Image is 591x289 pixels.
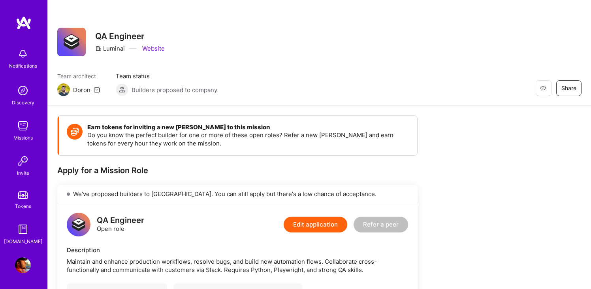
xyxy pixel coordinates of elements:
[15,153,31,169] img: Invite
[15,46,31,62] img: bell
[57,185,418,203] div: We've proposed builders to [GEOGRAPHIC_DATA]. You can still apply but there's a low chance of acc...
[15,202,31,210] div: Tokens
[16,16,32,30] img: logo
[87,124,409,131] h4: Earn tokens for inviting a new [PERSON_NAME] to this mission
[57,72,100,80] span: Team architect
[95,31,165,41] h3: QA Engineer
[57,83,70,96] img: Team Architect
[67,213,90,236] img: logo
[354,217,408,232] button: Refer a peer
[95,45,102,52] i: icon CompanyGray
[132,86,217,94] span: Builders proposed to company
[67,124,83,140] img: Token icon
[57,165,418,176] div: Apply for a Mission Role
[556,80,582,96] button: Share
[15,118,31,134] img: teamwork
[97,216,144,233] div: Open role
[94,87,100,93] i: icon Mail
[87,131,409,147] p: Do you know the perfect builder for one or more of these open roles? Refer a new [PERSON_NAME] an...
[57,28,86,56] img: Company Logo
[561,84,576,92] span: Share
[67,257,408,274] div: Maintain and enhance production workflows, resolve bugs, and build new automation flows. Collabor...
[15,83,31,98] img: discovery
[73,86,90,94] div: Doron
[9,62,37,70] div: Notifications
[97,216,144,225] div: QA Engineer
[13,257,33,273] a: User Avatar
[17,169,29,177] div: Invite
[284,217,347,232] button: Edit application
[67,246,408,254] div: Description
[12,98,34,107] div: Discovery
[540,85,546,91] i: icon EyeClosed
[18,191,28,199] img: tokens
[13,134,33,142] div: Missions
[15,221,31,237] img: guide book
[116,72,217,80] span: Team status
[141,44,165,53] a: Website
[116,83,128,96] img: Builders proposed to company
[4,237,42,246] div: [DOMAIN_NAME]
[95,44,125,53] div: Luminai
[15,257,31,273] img: User Avatar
